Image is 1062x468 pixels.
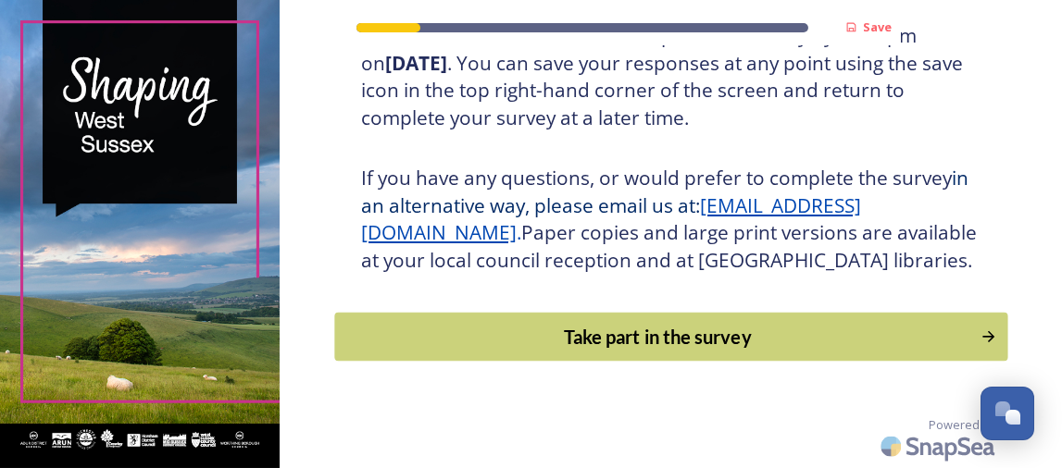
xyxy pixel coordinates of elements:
div: Take part in the survey [344,323,970,351]
span: in an alternative way, please email us at: [361,165,973,218]
span: Powered by [929,416,995,434]
a: [EMAIL_ADDRESS][DOMAIN_NAME] [361,192,861,246]
h3: If you have any questions, or would prefer to complete the survey Paper copies and large print ve... [361,165,981,274]
strong: Save [863,18,892,35]
strong: [DATE] [385,50,447,76]
h3: Please take a few minutes to complete this survey by 11.59pm on . You can save your responses at ... [361,22,981,131]
button: Open Chat [981,387,1034,440]
img: SnapSea Logo [875,425,1005,468]
span: . [517,219,521,245]
button: Continue [334,313,1007,362]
